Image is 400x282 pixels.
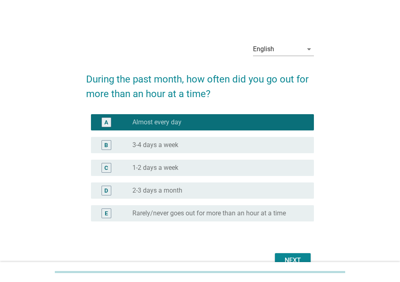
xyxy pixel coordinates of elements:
label: 2-3 days a month [132,187,182,195]
button: Next [275,253,311,268]
label: Almost every day [132,118,182,126]
i: arrow_drop_down [304,44,314,54]
div: English [253,46,274,53]
div: A [104,118,108,126]
div: D [104,186,108,195]
label: Rarely/never goes out for more than an hour at a time [132,209,286,217]
label: 3-4 days a week [132,141,178,149]
div: Next [281,256,304,265]
div: B [104,141,108,149]
div: E [105,209,108,217]
label: 1-2 days a week [132,164,178,172]
h2: During the past month, how often did you go out for more than an hour at a time? [86,64,314,101]
div: C [104,163,108,172]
